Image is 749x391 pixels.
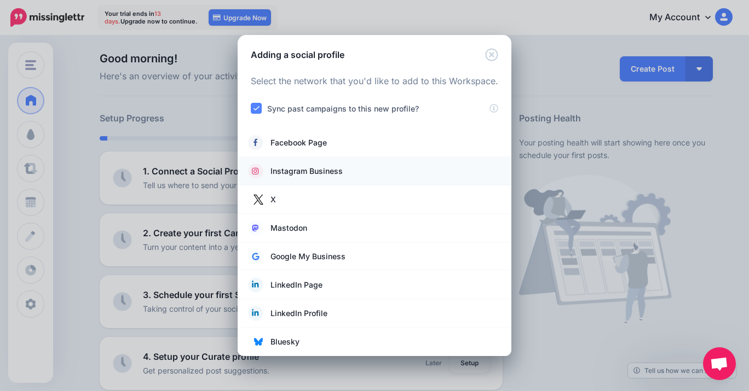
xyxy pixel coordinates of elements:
a: LinkedIn Page [249,277,500,293]
span: LinkedIn Page [270,278,322,291]
p: Select the network that you'd like to add to this Workspace. [251,74,498,89]
label: Sync past campaigns to this new profile? [267,102,419,115]
span: X [270,193,276,206]
span: Google My Business [270,250,345,263]
h5: Adding a social profile [251,48,344,61]
span: Instagram Business [270,165,343,178]
a: Facebook Page [249,135,500,150]
button: Close [485,48,498,62]
a: Mastodon [249,220,500,236]
a: X [249,192,500,207]
span: Facebook Page [270,136,327,149]
a: LinkedIn Profile [249,306,500,321]
span: Mastodon [270,221,307,235]
a: Instagram Business [249,164,500,179]
a: Google My Business [249,249,500,264]
span: LinkedIn Profile [270,307,327,320]
img: twitter.jpg [250,191,267,208]
img: bluesky.png [254,337,263,346]
span: Bluesky [270,335,299,348]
